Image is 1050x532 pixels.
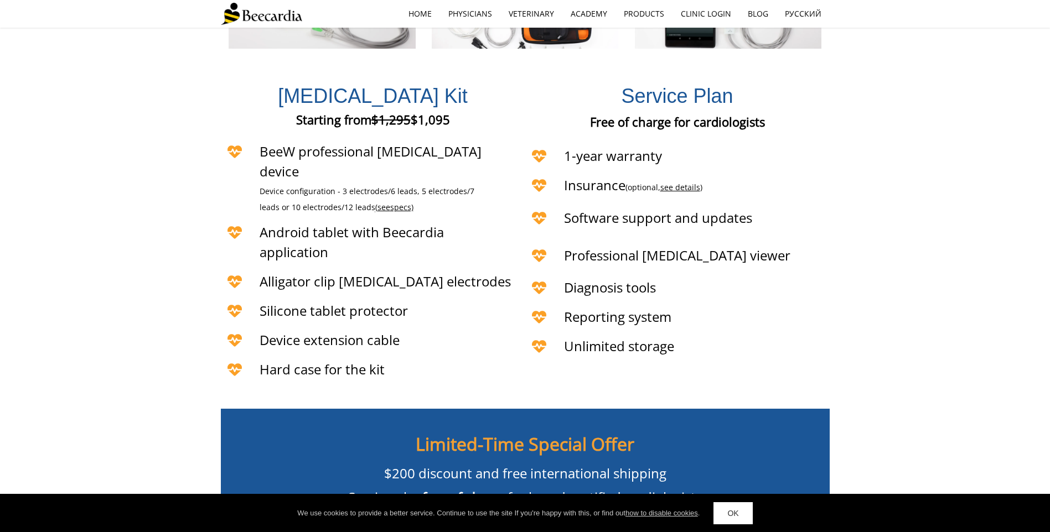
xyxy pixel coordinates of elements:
[739,1,777,27] a: Blog
[440,1,500,27] a: Physicians
[564,278,656,296] span: Diagnosis tools
[296,111,450,128] span: Starting from $1,095
[564,307,671,326] span: Reporting system
[564,337,674,355] span: Unlimited storage
[777,1,830,27] a: Русский
[390,202,413,212] span: specs)
[416,432,634,456] span: Limited-Time Special Offer
[621,85,733,107] span: Service Plan
[260,142,482,180] span: BeeW professional [MEDICAL_DATA] device
[278,85,468,107] span: [MEDICAL_DATA] Kit
[564,147,662,165] span: 1-year warranty
[348,488,702,506] span: Service plan for board-certified cardiologists
[625,509,698,517] a: how to disable cookies
[377,202,390,212] span: see
[500,1,562,27] a: Veterinary
[660,182,700,192] a: see details
[564,176,702,194] span: Insurance
[615,1,673,27] a: Products
[384,464,666,482] span: $200 discount and free international shipping
[375,202,377,212] span: (
[625,182,702,192] span: (optional, )
[221,3,302,25] img: Beecardia
[260,360,385,378] span: Hard case for the kit
[297,508,700,519] div: We use cookies to provide a better service. Continue to use the site If you're happy with this, o...
[400,1,440,27] a: home
[713,502,752,524] a: OK
[422,488,508,506] span: free of charge
[377,203,413,212] a: seespecs)
[590,113,765,130] span: Free of charge for cardiologists
[260,223,444,261] span: Android tablet with Beecardia application
[260,186,474,212] span: Device configuration - 3 electrodes/6 leads, 5 electrodes/7 leads or 10 electrodes/12 leads
[673,1,739,27] a: Clinic Login
[562,1,615,27] a: Academy
[564,246,790,264] span: Professional [MEDICAL_DATA] viewer
[564,208,752,227] span: Software support and updates
[260,272,511,290] span: Alligator clip [MEDICAL_DATA] electrodes
[371,111,411,128] span: $1,295
[260,301,408,320] span: Silicone tablet protector
[260,331,400,349] span: Device extension cable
